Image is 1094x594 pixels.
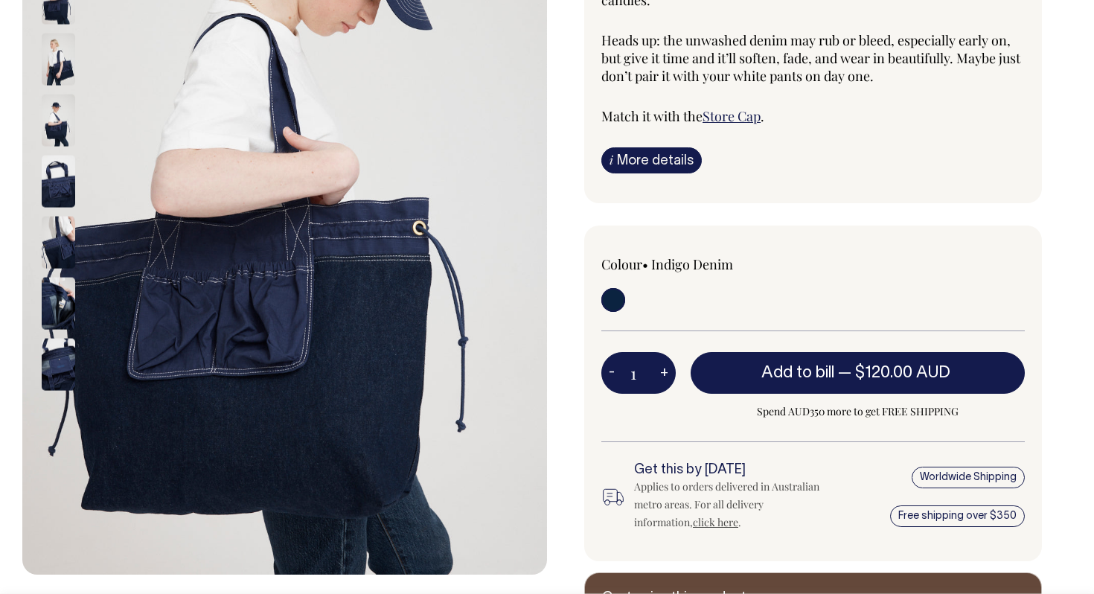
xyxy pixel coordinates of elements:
[634,478,832,531] div: Applies to orders delivered in Australian metro areas. For all delivery information, .
[651,255,733,273] label: Indigo Denim
[42,277,75,329] img: indigo-denim
[610,152,613,167] span: i
[601,147,702,173] a: iMore details
[601,31,1020,85] span: Heads up: the unwashed denim may rub or bleed, especially early on, but give it time and it’ll so...
[642,255,648,273] span: •
[42,94,75,146] img: indigo-denim
[42,338,75,390] img: indigo-denim
[703,107,761,125] a: Store Cap
[691,403,1025,421] span: Spend AUD350 more to get FREE SHIPPING
[653,358,676,388] button: +
[761,365,834,380] span: Add to bill
[691,352,1025,394] button: Add to bill —$120.00 AUD
[601,255,771,273] div: Colour
[693,515,738,529] a: click here
[634,463,832,478] h6: Get this by [DATE]
[601,107,764,125] span: Match it with the .
[601,358,622,388] button: -
[42,33,75,85] img: indigo-denim
[42,216,75,268] img: indigo-denim
[855,365,950,380] span: $120.00 AUD
[42,155,75,207] img: indigo-denim
[838,365,954,380] span: —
